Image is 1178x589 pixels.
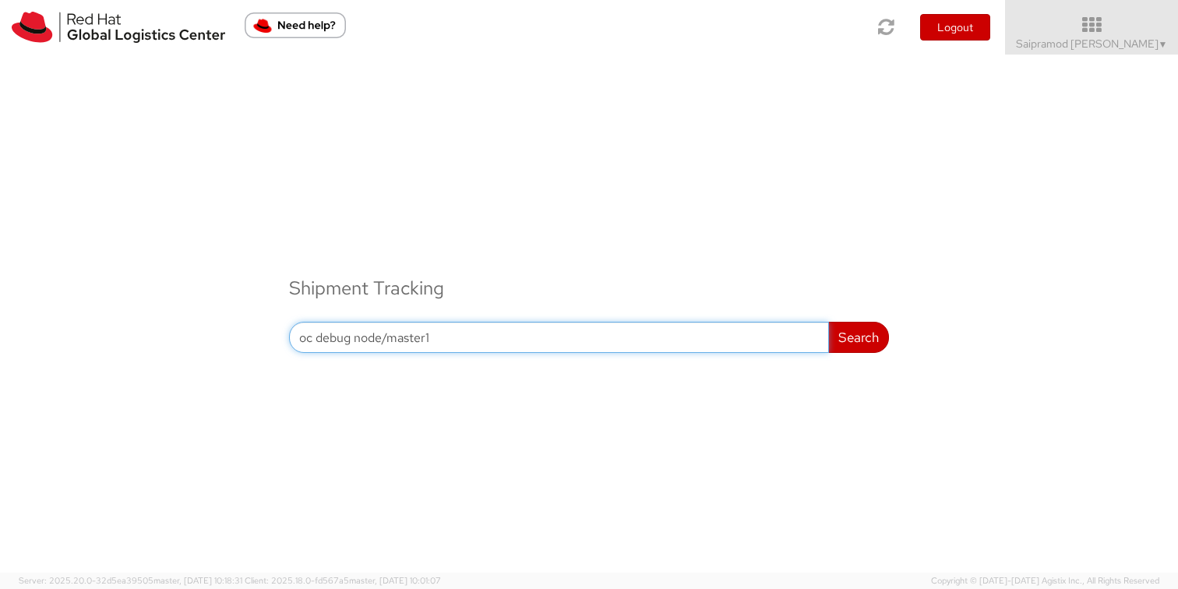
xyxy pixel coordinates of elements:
[19,575,242,586] span: Server: 2025.20.0-32d5ea39505
[1159,38,1168,51] span: ▼
[931,575,1159,587] span: Copyright © [DATE]-[DATE] Agistix Inc., All Rights Reserved
[289,322,829,353] input: Enter the tracking number or ship request number (at least 4 chars)
[1016,37,1168,51] span: Saipramod [PERSON_NAME]
[349,575,441,586] span: master, [DATE] 10:01:07
[828,322,889,353] button: Search
[153,575,242,586] span: master, [DATE] 10:18:31
[920,14,990,41] button: Logout
[289,255,889,322] h3: Shipment Tracking
[12,12,225,43] img: rh-logistics-00dfa346123c4ec078e1.svg
[245,575,441,586] span: Client: 2025.18.0-fd567a5
[245,12,346,38] button: Need help?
